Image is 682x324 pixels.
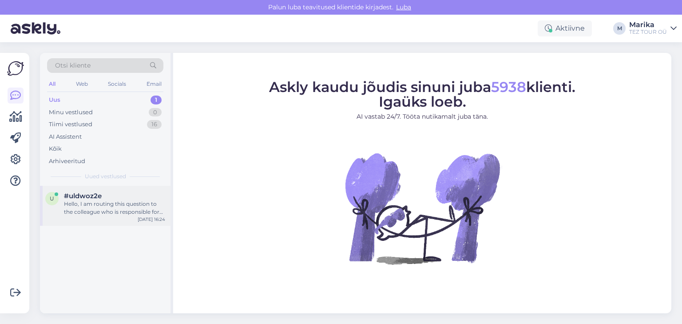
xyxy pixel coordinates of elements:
div: 16 [147,120,162,129]
div: All [47,78,57,90]
div: Minu vestlused [49,108,93,117]
div: M [613,22,626,35]
span: Askly kaudu jõudis sinuni juba klienti. Igaüks loeb. [269,78,575,110]
div: Tiimi vestlused [49,120,92,129]
a: MarikaTEZ TOUR OÜ [629,21,677,36]
div: Email [145,78,163,90]
div: Web [74,78,90,90]
span: 5938 [491,78,526,95]
div: 0 [149,108,162,117]
img: Askly Logo [7,60,24,77]
div: [DATE] 16:24 [138,216,165,223]
span: Luba [393,3,414,11]
div: Arhiveeritud [49,157,85,166]
div: AI Assistent [49,132,82,141]
div: Uus [49,96,60,104]
span: u [50,195,54,202]
div: TEZ TOUR OÜ [629,28,667,36]
div: 1 [151,96,162,104]
div: Socials [106,78,128,90]
p: AI vastab 24/7. Tööta nutikamalt juba täna. [269,112,575,121]
span: Otsi kliente [55,61,91,70]
span: Uued vestlused [85,172,126,180]
div: Marika [629,21,667,28]
div: Kõik [49,144,62,153]
span: #uldwoz2e [64,192,102,200]
div: Hello, I am routing this question to the colleague who is responsible for this topic. The reply m... [64,200,165,216]
div: Aktiivne [538,20,592,36]
img: No Chat active [342,128,502,288]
